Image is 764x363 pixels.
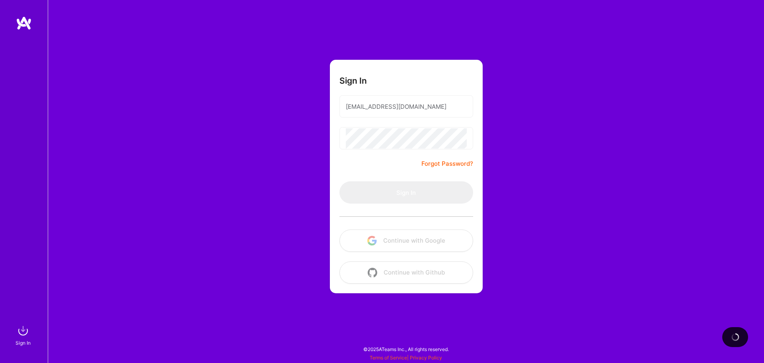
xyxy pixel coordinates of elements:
[339,76,367,86] h3: Sign In
[16,339,31,347] div: Sign In
[17,323,31,347] a: sign inSign In
[339,181,473,204] button: Sign In
[368,268,377,277] img: icon
[370,355,442,361] span: |
[339,261,473,284] button: Continue with Github
[48,339,764,359] div: © 2025 ATeams Inc., All rights reserved.
[346,96,467,117] input: Email...
[370,355,407,361] a: Terms of Service
[16,16,32,30] img: logo
[410,355,442,361] a: Privacy Policy
[367,236,377,245] img: icon
[15,323,31,339] img: sign in
[731,332,740,342] img: loading
[339,230,473,252] button: Continue with Google
[421,159,473,169] a: Forgot Password?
